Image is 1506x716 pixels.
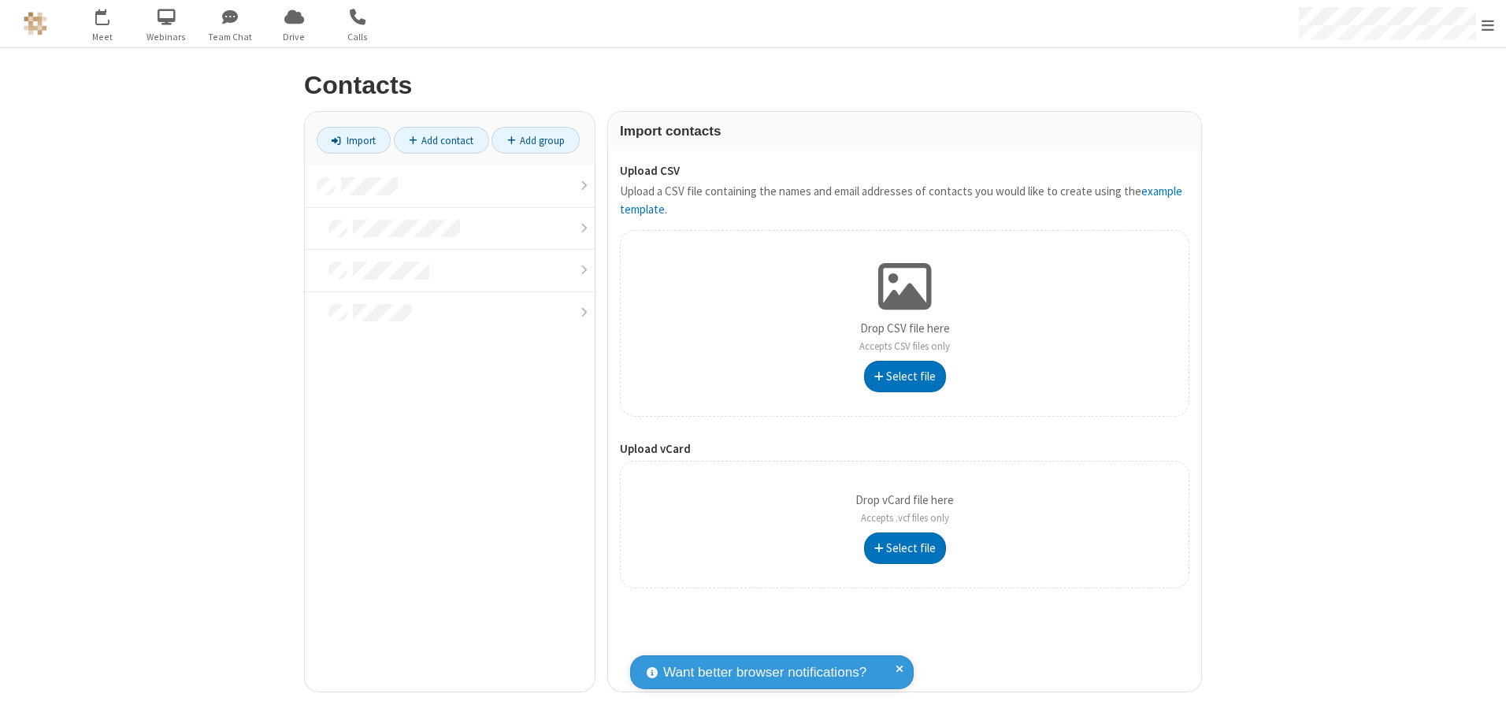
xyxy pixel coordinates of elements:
button: Select file [864,532,946,564]
button: Select file [864,361,946,392]
span: Meet [73,30,132,44]
span: Calls [328,30,388,44]
img: QA Selenium DO NOT DELETE OR CHANGE [24,12,47,35]
p: Upload a CSV file containing the names and email addresses of contacts you would like to create u... [620,183,1189,218]
label: Upload vCard [620,440,1189,458]
a: Import [317,127,391,154]
a: Add contact [394,127,489,154]
span: Webinars [137,30,196,44]
span: Accepts .vcf files only [861,511,949,525]
p: Drop CSV file here [859,320,950,355]
h2: Contacts [304,72,1202,99]
div: 3 [106,9,117,20]
p: Drop vCard file here [855,492,954,527]
span: Team Chat [201,30,260,44]
label: Upload CSV [620,162,1189,180]
a: Add group [491,127,580,154]
a: example template [620,184,1182,217]
span: Drive [265,30,324,44]
h3: Import contacts [620,124,1189,139]
span: Want better browser notifications? [663,662,866,683]
span: Accepts CSV files only [859,339,950,353]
